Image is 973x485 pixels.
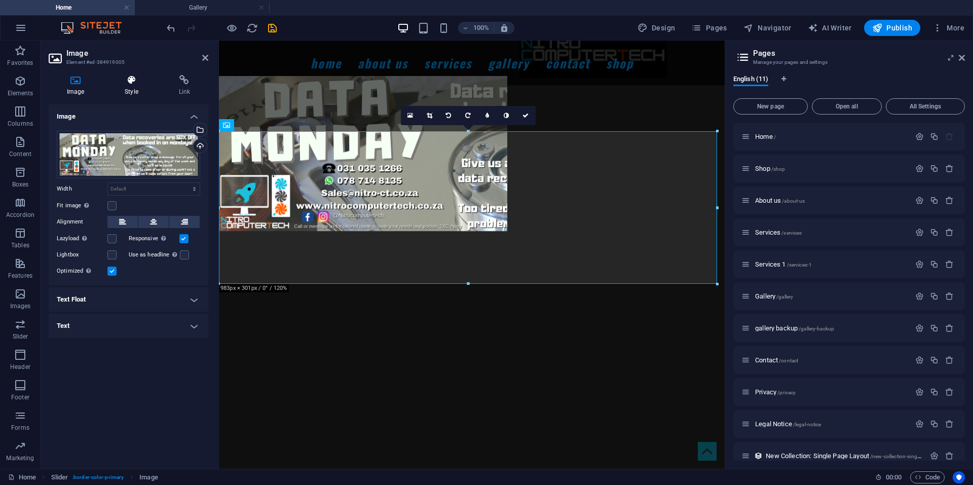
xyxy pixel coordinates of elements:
button: reload [246,22,258,34]
button: Usercentrics [953,471,965,483]
button: More [928,20,968,36]
div: Duplicate [930,260,939,269]
span: /legal-notice [793,422,821,427]
a: Confirm ( Ctrl ⏎ ) [516,106,536,125]
div: Remove [945,260,954,269]
i: Undo: Change image (Ctrl+Z) [165,22,177,34]
label: Use as headline [129,249,180,261]
span: /services [781,230,802,236]
div: Remove [945,356,954,364]
div: Remove [945,292,954,301]
a: Rotate right 90° [459,106,478,125]
p: Accordion [6,211,34,219]
h3: Manage your pages and settings [753,58,945,67]
h4: Style [106,75,160,96]
div: Settings [915,388,924,396]
div: Services 1/services-1 [752,261,910,268]
div: Duplicate [930,420,939,428]
div: Duplicate [930,196,939,205]
span: Click to open page [755,292,793,300]
label: Alignment [57,216,107,228]
h4: Text Float [49,287,208,312]
div: Duplicate [930,356,939,364]
div: Duplicate [930,228,939,237]
label: Fit image [57,200,107,212]
div: Legal Notice/legal-notice [752,421,910,427]
i: Reload page [246,22,258,34]
h4: Image [49,75,106,96]
button: All Settings [886,98,965,115]
span: : [893,473,894,481]
span: Click to open page [755,420,821,428]
button: Publish [864,20,920,36]
span: /contact [779,358,798,363]
span: Publish [872,23,912,33]
span: Click to open page [755,356,798,364]
h4: Text [49,314,208,338]
span: Home [755,133,776,140]
span: /gallery [776,294,793,300]
div: Gallery/gallery [752,293,910,300]
p: Footer [11,393,29,401]
p: Elements [8,89,33,97]
div: Settings [915,292,924,301]
label: Lightbox [57,249,107,261]
p: Images [10,302,31,310]
div: Contact/contact [752,357,910,363]
div: Home/ [752,133,910,140]
button: Click here to leave preview mode and continue editing [226,22,238,34]
p: Header [10,363,30,371]
span: Click to open page [755,197,805,204]
div: Duplicate [930,388,939,396]
div: Remove [945,164,954,173]
a: Rotate left 90° [439,106,459,125]
div: Settings [915,228,924,237]
span: Click to select. Double-click to edit [51,471,68,483]
div: Duplicate [930,292,939,301]
span: Code [915,471,940,483]
h4: Link [161,75,208,96]
button: Design [633,20,680,36]
h6: 100% [473,22,490,34]
button: Navigator [739,20,796,36]
div: About us/about-us [752,197,910,204]
a: Click to cancel selection. Double-click to open Pages [8,471,36,483]
p: Content [9,150,31,158]
span: Open all [816,103,877,109]
div: Settings [930,452,939,460]
span: Navigator [743,23,792,33]
span: 00 00 [886,471,902,483]
div: Shop/shop [752,165,910,172]
div: Remove [945,196,954,205]
a: Crop mode [420,106,439,125]
span: Click to open page [755,229,802,236]
label: Width [57,186,107,192]
div: Language Tabs [733,75,965,94]
h4: Image [49,104,208,123]
nav: breadcrumb [51,471,158,483]
button: Pages [687,20,731,36]
p: Features [8,272,32,280]
span: Click to open page [755,324,834,332]
h3: Element #ed-384919005 [66,58,188,67]
p: Columns [8,120,33,128]
span: Click to select. Double-click to edit [139,471,158,483]
label: Responsive [129,233,179,245]
button: undo [165,22,177,34]
div: New Collection: Single Page Layout/new-collection-single-page-layout [763,453,925,459]
span: /about-us [782,198,805,204]
div: Duplicate [930,164,939,173]
h2: Pages [753,49,965,58]
span: /services-1 [787,262,812,268]
span: English (11) [733,73,768,87]
span: Click to open page [755,388,796,396]
div: Settings [915,324,924,332]
div: This layout is used as a template for all items (e.g. a blog post) of this collection. The conten... [754,452,763,460]
span: More [932,23,964,33]
div: Remove [945,452,954,460]
button: AI Writer [804,20,856,36]
p: Boxes [12,180,29,189]
label: Lazyload [57,233,107,245]
div: Settings [915,260,924,269]
div: Settings [915,420,924,428]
